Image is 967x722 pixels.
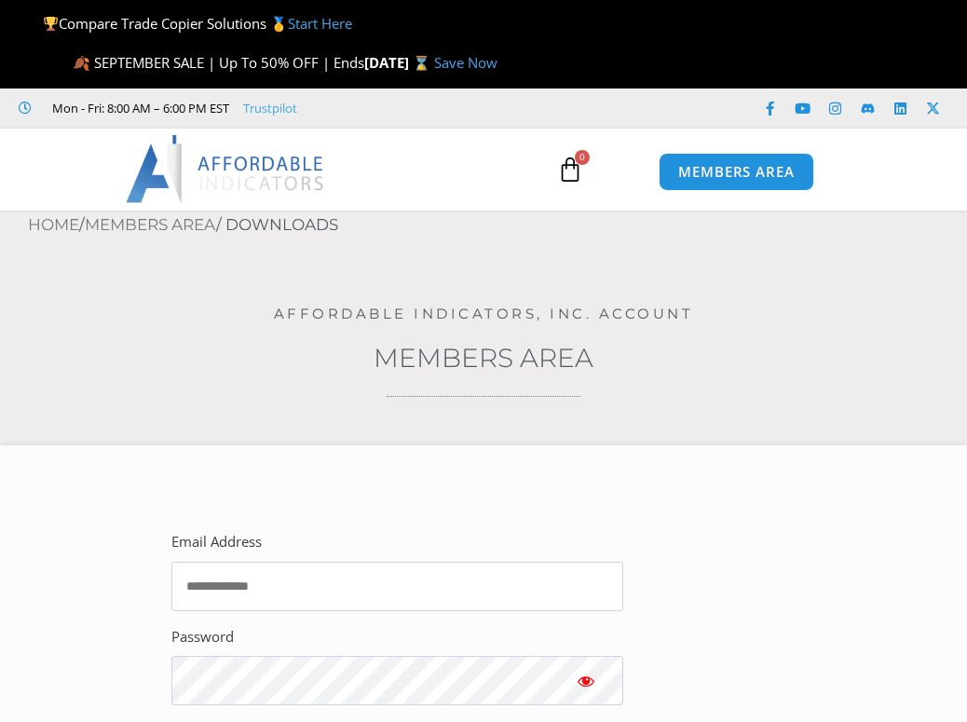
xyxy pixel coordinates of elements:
[85,215,216,234] a: Members Area
[364,53,434,72] strong: [DATE] ⌛
[243,97,297,119] a: Trustpilot
[126,135,326,202] img: LogoAI | Affordable Indicators – NinjaTrader
[171,624,234,650] label: Password
[678,165,795,179] span: MEMBERS AREA
[274,305,694,322] a: Affordable Indicators, Inc. Account
[529,143,611,197] a: 0
[44,17,58,31] img: 🏆
[43,14,352,33] span: Compare Trade Copier Solutions 🥇
[288,14,352,33] a: Start Here
[549,656,623,705] button: Show password
[48,97,229,119] span: Mon - Fri: 8:00 AM – 6:00 PM EST
[73,53,364,72] span: 🍂 SEPTEMBER SALE | Up To 50% OFF | Ends
[659,153,814,191] a: MEMBERS AREA
[28,215,79,234] a: Home
[171,529,262,555] label: Email Address
[374,342,593,374] a: Members Area
[434,53,497,72] a: Save Now
[575,150,590,165] span: 0
[28,211,967,240] nav: Breadcrumb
